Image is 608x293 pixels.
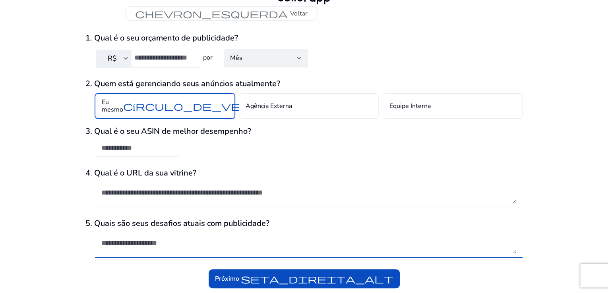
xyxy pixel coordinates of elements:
[135,8,288,19] font: chevron_esquerda
[123,100,316,112] font: círculo_de_verificação
[85,168,196,178] font: 4. Qual é o URL da sua vitrine?
[85,218,269,229] font: 5. Quais são seus desafios atuais com publicidade?
[389,102,431,110] font: Equipe Interna
[290,9,308,18] font: Voltar
[85,78,280,89] font: 2. Quem está gerenciando seus anúncios atualmente?
[215,274,239,283] font: Próximo
[85,33,238,43] font: 1. Qual é o seu orçamento de publicidade?
[241,273,393,284] font: seta_direita_alt
[203,53,213,62] font: por
[209,269,400,288] button: Próximoseta_direita_alt
[85,126,251,137] font: 3. Qual é o seu ASIN de melhor desempenho?
[246,102,292,110] font: Agência Externa
[102,98,123,114] font: Eu mesmo
[230,54,242,62] font: Mês
[125,6,318,21] button: chevron_esquerdaVoltar
[108,54,117,63] font: R$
